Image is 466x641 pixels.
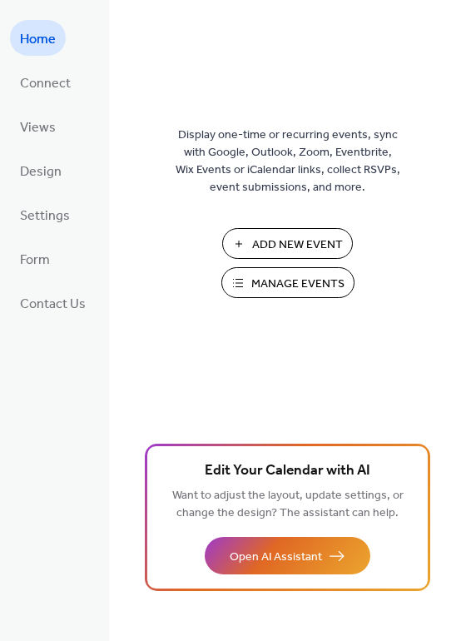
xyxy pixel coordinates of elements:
span: Home [20,27,56,52]
span: Contact Us [20,291,86,317]
span: Manage Events [251,276,345,293]
span: Want to adjust the layout, update settings, or change the design? The assistant can help. [172,484,404,524]
a: Contact Us [10,285,96,320]
span: Add New Event [252,236,343,254]
button: Add New Event [222,228,353,259]
span: Display one-time or recurring events, sync with Google, Outlook, Zoom, Eventbrite, Wix Events or ... [176,127,400,196]
a: Design [10,152,72,188]
span: Views [20,115,56,141]
button: Open AI Assistant [205,537,370,574]
a: Form [10,241,60,276]
button: Manage Events [221,267,354,298]
span: Connect [20,71,71,97]
a: Connect [10,64,81,100]
span: Open AI Assistant [230,549,322,566]
span: Form [20,247,50,273]
a: Home [10,20,66,56]
span: Settings [20,203,70,229]
a: Settings [10,196,80,232]
a: Views [10,108,66,144]
span: Edit Your Calendar with AI [205,460,370,483]
span: Design [20,159,62,185]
